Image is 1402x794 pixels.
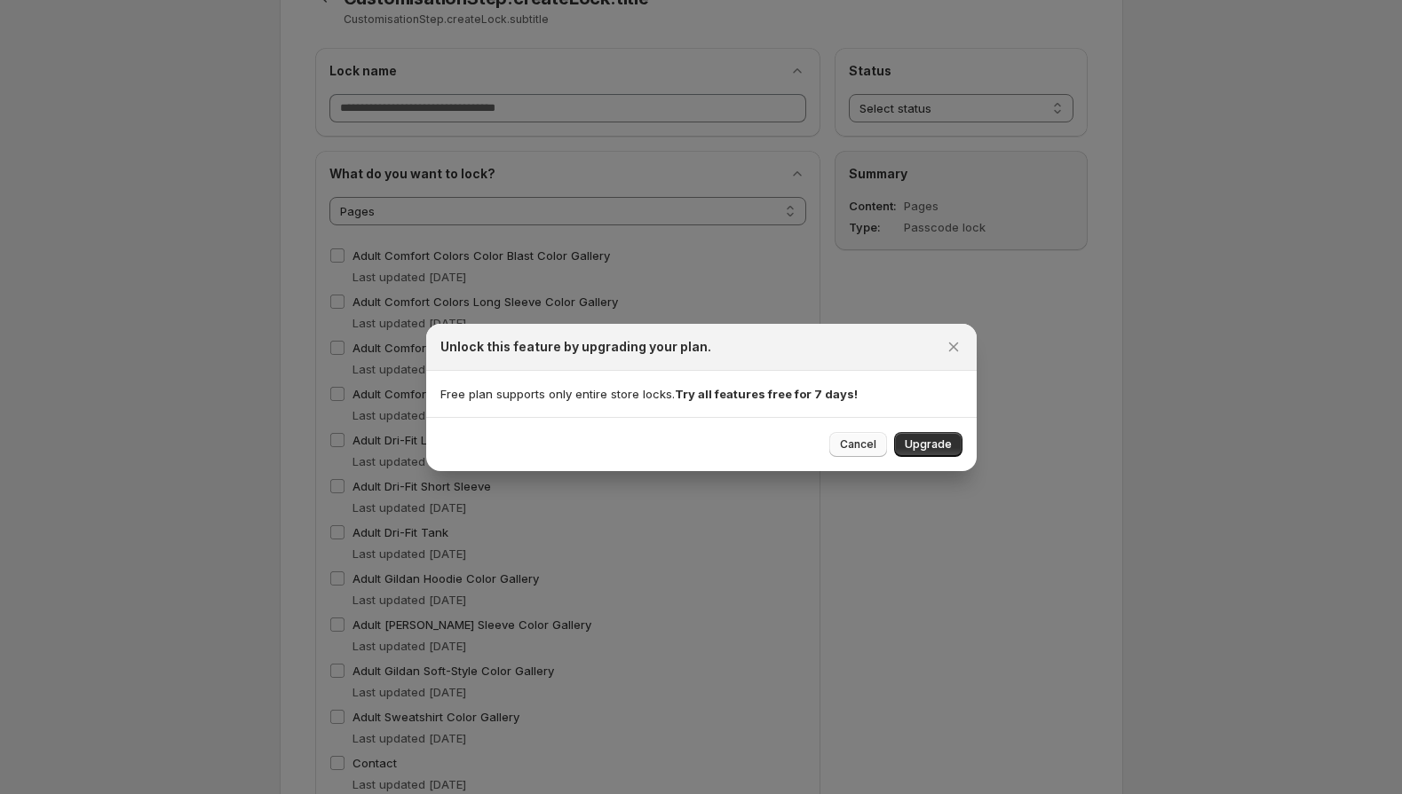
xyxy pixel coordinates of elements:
p: Free plan supports only entire store locks. [440,385,962,403]
span: Upgrade [905,437,952,452]
h2: Unlock this feature by upgrading your plan. [440,338,711,356]
button: Upgrade [894,432,962,457]
button: Cancel [829,432,887,457]
strong: Try all features free for 7 days! [675,387,858,401]
span: Cancel [840,437,876,452]
button: Close [941,334,966,359]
